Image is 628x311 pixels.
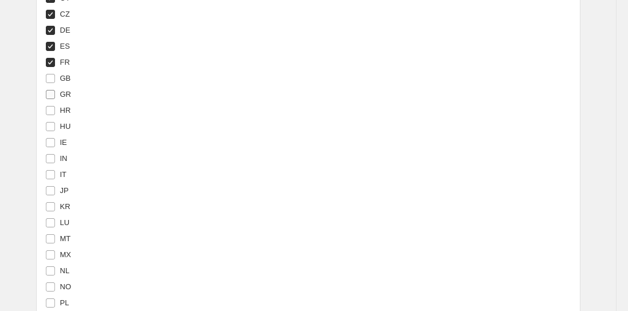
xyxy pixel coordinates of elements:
span: ES [60,42,70,50]
span: MT [60,234,71,243]
span: IE [60,138,67,147]
span: IT [60,170,67,179]
span: PL [60,298,69,307]
span: LU [60,218,70,227]
span: NL [60,266,70,275]
span: NO [60,282,72,291]
span: FR [60,58,70,66]
span: GR [60,90,72,99]
span: KR [60,202,70,211]
span: JP [60,186,69,195]
span: HU [60,122,71,131]
span: HR [60,106,71,115]
span: DE [60,26,70,34]
span: MX [60,250,72,259]
span: GB [60,74,71,82]
span: IN [60,154,68,163]
span: CZ [60,10,70,18]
